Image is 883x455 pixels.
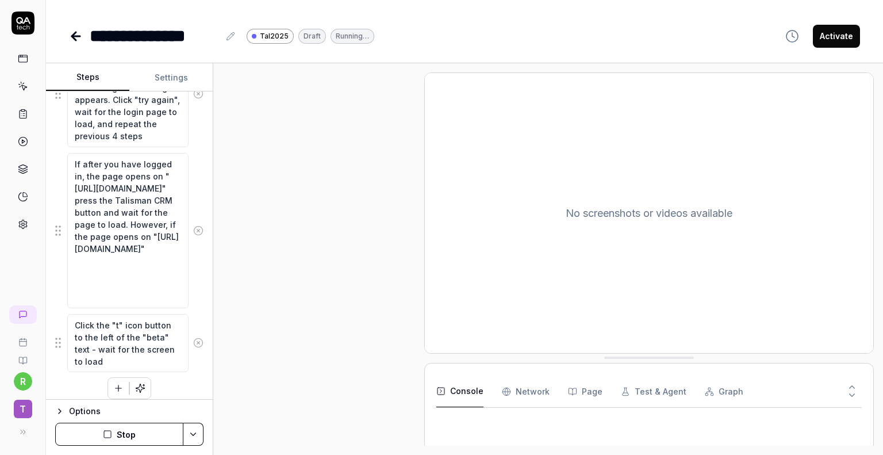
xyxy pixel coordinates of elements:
a: New conversation [9,305,37,324]
div: Options [69,404,204,418]
div: Running… [331,29,374,44]
span: Tal2025 [260,31,289,41]
button: Console [436,376,483,408]
button: Activate [813,25,860,48]
button: Options [55,404,204,418]
div: Suggestions [55,313,204,373]
div: No screenshots or videos available [425,73,873,353]
button: r [14,372,32,391]
a: Tal2025 [247,28,294,44]
button: Remove step [189,219,208,242]
button: T [5,391,41,420]
a: Book a call with us [5,328,41,347]
button: Test & Agent [621,376,686,408]
div: Draft [298,29,326,44]
div: Suggestions [55,152,204,309]
button: Graph [705,376,743,408]
button: Remove step [189,82,208,105]
button: Remove step [189,331,208,354]
button: Settings [129,64,213,91]
div: Suggestions [55,40,204,148]
button: Steps [46,64,129,91]
button: Page [568,376,602,408]
button: View version history [778,25,806,48]
a: Documentation [5,347,41,365]
span: T [14,400,32,418]
button: Stop [55,423,183,446]
button: Network [502,376,550,408]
